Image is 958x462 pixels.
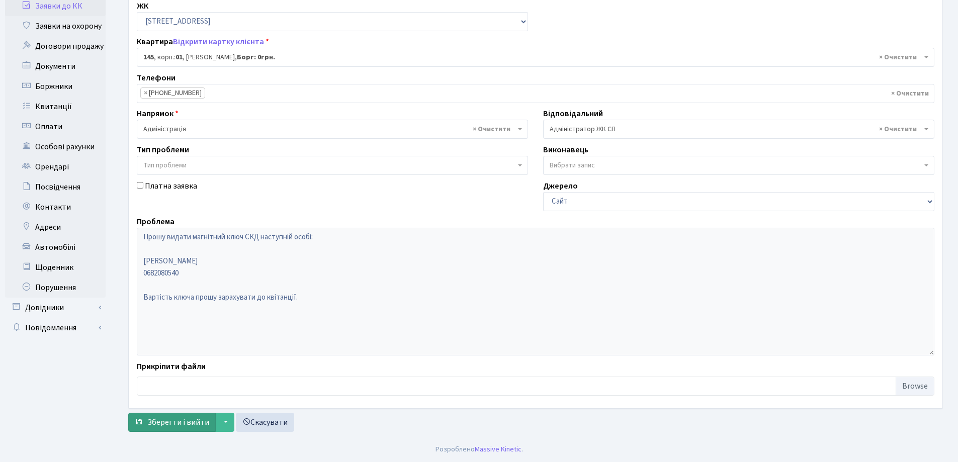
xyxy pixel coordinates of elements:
a: Квитанції [5,97,106,117]
a: Щоденник [5,257,106,278]
label: Напрямок [137,108,179,120]
a: Довідники [5,298,106,318]
span: Адміністрація [137,120,528,139]
a: Особові рахунки [5,137,106,157]
span: Адміністратор ЖК СП [543,120,934,139]
b: Борг: 0грн. [237,52,275,62]
label: Квартира [137,36,269,48]
div: Розроблено . [436,444,523,455]
span: Видалити всі елементи [473,124,510,134]
span: Видалити всі елементи [891,88,929,99]
label: Проблема [137,216,175,228]
a: Документи [5,56,106,76]
b: 01 [176,52,183,62]
span: Видалити всі елементи [879,124,917,134]
a: Боржники [5,76,106,97]
label: Прикріпити файли [137,360,206,373]
span: <b>145</b>, корп.: <b>01</b>, Кузьміна Тетяна Валеріївна, <b>Борг: 0грн.</b> [143,52,922,62]
textarea: Прошу видати магнітний ключ СКД наступній особі: [PERSON_NAME] 0682080540 Вартість ключа прошу за... [137,228,934,355]
a: Орендарі [5,157,106,177]
a: Адреси [5,217,106,237]
a: Контакти [5,197,106,217]
label: Виконавець [543,144,588,156]
a: Автомобілі [5,237,106,257]
span: Тип проблеми [143,160,187,170]
button: Зберегти і вийти [128,413,216,432]
label: Тип проблеми [137,144,189,156]
span: Адміністрація [143,124,515,134]
span: × [144,88,147,98]
b: 145 [143,52,154,62]
a: Заявки на охорону [5,16,106,36]
span: Вибрати запис [550,160,595,170]
a: Повідомлення [5,318,106,338]
label: Джерело [543,180,578,192]
a: Договори продажу [5,36,106,56]
label: Телефони [137,72,176,84]
a: Скасувати [236,413,294,432]
label: Відповідальний [543,108,603,120]
label: Платна заявка [145,180,197,192]
a: Відкрити картку клієнта [173,36,264,47]
li: +380679348771 [140,87,205,99]
span: Видалити всі елементи [879,52,917,62]
a: Посвідчення [5,177,106,197]
a: Massive Kinetic [475,444,521,454]
span: <b>145</b>, корп.: <b>01</b>, Кузьміна Тетяна Валеріївна, <b>Борг: 0грн.</b> [137,48,934,67]
a: Оплати [5,117,106,137]
a: Порушення [5,278,106,298]
span: Адміністратор ЖК СП [550,124,922,134]
span: Зберегти і вийти [147,417,209,428]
